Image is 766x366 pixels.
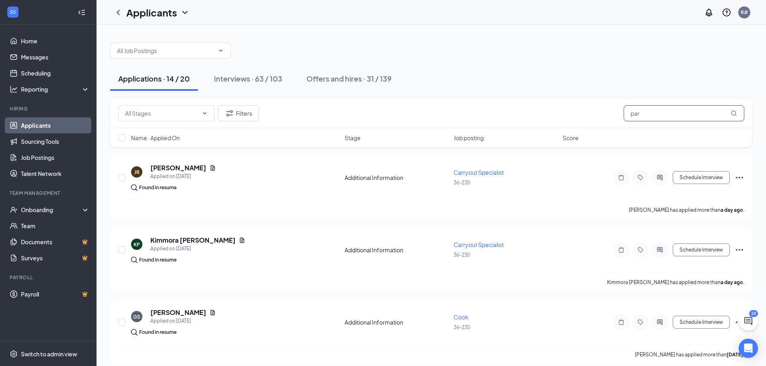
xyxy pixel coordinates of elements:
[21,218,90,234] a: Team
[118,74,190,84] div: Applications · 14 / 20
[139,184,177,192] div: Found in resume
[727,352,743,358] b: [DATE]
[180,8,190,17] svg: ChevronDown
[629,207,744,213] p: [PERSON_NAME] has applied more than .
[150,317,216,325] div: Applied on [DATE]
[655,319,665,325] svg: ActiveChat
[749,310,758,317] div: 10
[10,206,18,214] svg: UserCheck
[21,49,90,65] a: Messages
[21,286,90,302] a: PayrollCrown
[616,319,626,325] svg: Note
[454,180,470,186] span: 36-230
[218,47,224,54] svg: ChevronDown
[78,8,86,16] svg: Collapse
[239,237,245,243] svg: Document
[655,247,665,253] svg: ActiveChat
[10,190,88,196] div: Team Management
[10,85,18,93] svg: Analysis
[673,243,730,256] button: Schedule Interview
[131,184,138,191] img: search.bf7aa3482b7795d4f01b.svg
[209,165,216,171] svg: Document
[150,245,245,253] div: Applied on [DATE]
[721,279,743,285] b: a day ago
[134,169,140,176] div: JR
[21,117,90,133] a: Applicants
[741,9,748,16] div: R#
[306,74,392,84] div: Offers and hires · 31 / 139
[21,350,77,358] div: Switch to admin view
[133,313,140,320] div: GS
[739,339,758,358] div: Open Intercom Messenger
[735,173,744,182] svg: Ellipses
[345,134,361,142] span: Stage
[150,164,206,172] h5: [PERSON_NAME]
[735,317,744,327] svg: Ellipses
[704,8,714,17] svg: Notifications
[21,85,90,93] div: Reporting
[21,33,90,49] a: Home
[743,316,753,326] svg: ChatActive
[454,134,484,142] span: Job posting
[150,172,216,180] div: Applied on [DATE]
[214,74,282,84] div: Interviews · 63 / 103
[133,241,140,248] div: KP
[731,110,737,117] svg: MagnifyingGlass
[131,329,138,335] img: search.bf7aa3482b7795d4f01b.svg
[624,105,744,121] input: Search in applications
[636,174,645,181] svg: Tag
[218,105,259,121] button: Filter Filters
[636,247,645,253] svg: Tag
[113,8,123,17] svg: ChevronLeft
[139,328,177,336] div: Found in resume
[150,308,206,317] h5: [PERSON_NAME]
[21,133,90,149] a: Sourcing Tools
[454,241,504,248] span: Carryout Specialist
[139,256,177,264] div: Found in resume
[117,46,214,55] input: All Job Postings
[209,309,216,316] svg: Document
[636,319,645,325] svg: Tag
[125,109,198,118] input: All Stages
[563,134,579,142] span: Score
[150,236,236,245] h5: Kimmora [PERSON_NAME]
[722,8,731,17] svg: QuestionInfo
[735,245,744,255] svg: Ellipses
[739,311,758,331] button: ChatActive
[345,174,449,182] div: Additional Information
[131,134,180,142] span: Name · Applied On
[21,166,90,182] a: Talent Network
[454,313,468,321] span: Cook
[21,206,83,214] div: Onboarding
[673,316,730,329] button: Schedule Interview
[454,252,470,258] span: 36-230
[616,247,626,253] svg: Note
[201,110,208,117] svg: ChevronDown
[10,350,18,358] svg: Settings
[21,234,90,250] a: DocumentsCrown
[655,174,665,181] svg: ActiveChat
[345,318,449,326] div: Additional Information
[454,169,504,176] span: Carryout Specialist
[126,6,177,19] h1: Applicants
[10,274,88,281] div: Payroll
[673,171,730,184] button: Schedule Interview
[131,257,138,263] img: search.bf7aa3482b7795d4f01b.svg
[21,65,90,81] a: Scheduling
[454,324,470,330] span: 36-230
[21,149,90,166] a: Job Postings
[10,105,88,112] div: Hiring
[345,246,449,254] div: Additional Information
[721,207,743,213] b: a day ago
[616,174,626,181] svg: Note
[21,250,90,266] a: SurveysCrown
[607,279,744,286] p: Kimmora [PERSON_NAME] has applied more than .
[9,8,17,16] svg: WorkstreamLogo
[225,108,234,118] svg: Filter
[635,351,744,358] p: [PERSON_NAME] has applied more than .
